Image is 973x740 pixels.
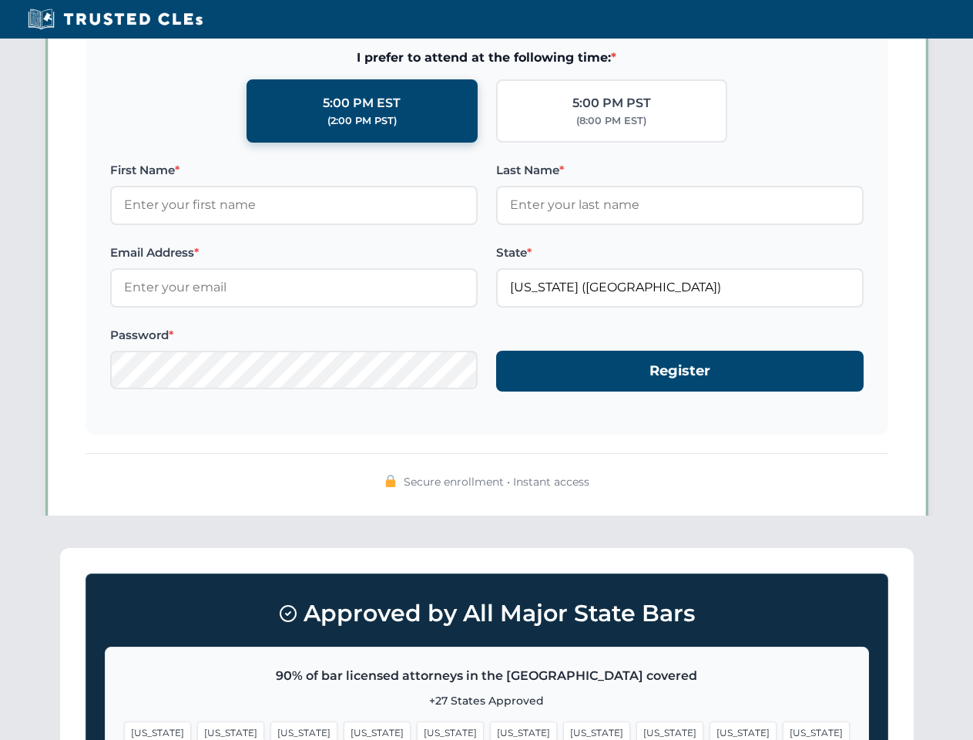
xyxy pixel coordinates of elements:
[496,244,864,262] label: State
[124,692,850,709] p: +27 States Approved
[327,113,397,129] div: (2:00 PM PST)
[110,48,864,68] span: I prefer to attend at the following time:
[572,93,651,113] div: 5:00 PM PST
[384,475,397,487] img: 🔒
[105,593,869,634] h3: Approved by All Major State Bars
[323,93,401,113] div: 5:00 PM EST
[496,186,864,224] input: Enter your last name
[110,268,478,307] input: Enter your email
[496,351,864,392] button: Register
[110,186,478,224] input: Enter your first name
[404,473,589,490] span: Secure enrollment • Instant access
[23,8,207,31] img: Trusted CLEs
[496,268,864,307] input: Florida (FL)
[496,161,864,180] label: Last Name
[110,326,478,345] label: Password
[110,244,478,262] label: Email Address
[576,113,646,129] div: (8:00 PM EST)
[124,666,850,686] p: 90% of bar licensed attorneys in the [GEOGRAPHIC_DATA] covered
[110,161,478,180] label: First Name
